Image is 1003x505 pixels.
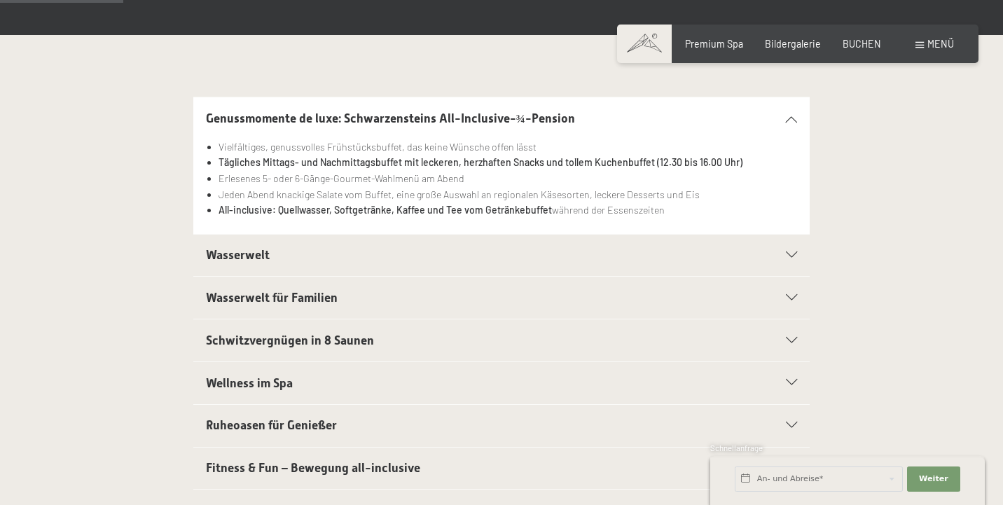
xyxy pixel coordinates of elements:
[927,38,954,50] span: Menü
[919,473,948,485] span: Weiter
[219,139,798,155] li: Vielfältiges, genussvolles Frühstücksbuffet, das keine Wünsche offen lässt
[206,376,293,390] span: Wellness im Spa
[843,38,881,50] a: BUCHEN
[206,111,575,125] span: Genussmomente de luxe: Schwarzensteins All-Inclusive-¾-Pension
[206,461,420,475] span: Fitness & Fun – Bewegung all-inclusive
[206,418,337,432] span: Ruheoasen für Genießer
[710,443,763,452] span: Schnellanfrage
[765,38,821,50] a: Bildergalerie
[219,187,798,203] li: Jeden Abend knackige Salate vom Buffet, eine große Auswahl an regionalen Käsesorten, leckere Dess...
[206,248,270,262] span: Wasserwelt
[219,202,798,219] li: während der Essenszeiten
[685,38,743,50] a: Premium Spa
[206,333,374,347] span: Schwitzvergnügen in 8 Saunen
[206,291,338,305] span: Wasserwelt für Familien
[219,171,798,187] li: Erlesenes 5- oder 6-Gänge-Gourmet-Wahlmenü am Abend
[907,466,960,492] button: Weiter
[219,204,552,216] strong: All-inclusive: Quellwasser, Softgetränke, Kaffee und Tee vom Getränkebuffet
[219,156,742,168] strong: Tägliches Mittags- und Nachmittagsbuffet mit leckeren, herzhaften Snacks und tollem Kuchenbuffet ...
